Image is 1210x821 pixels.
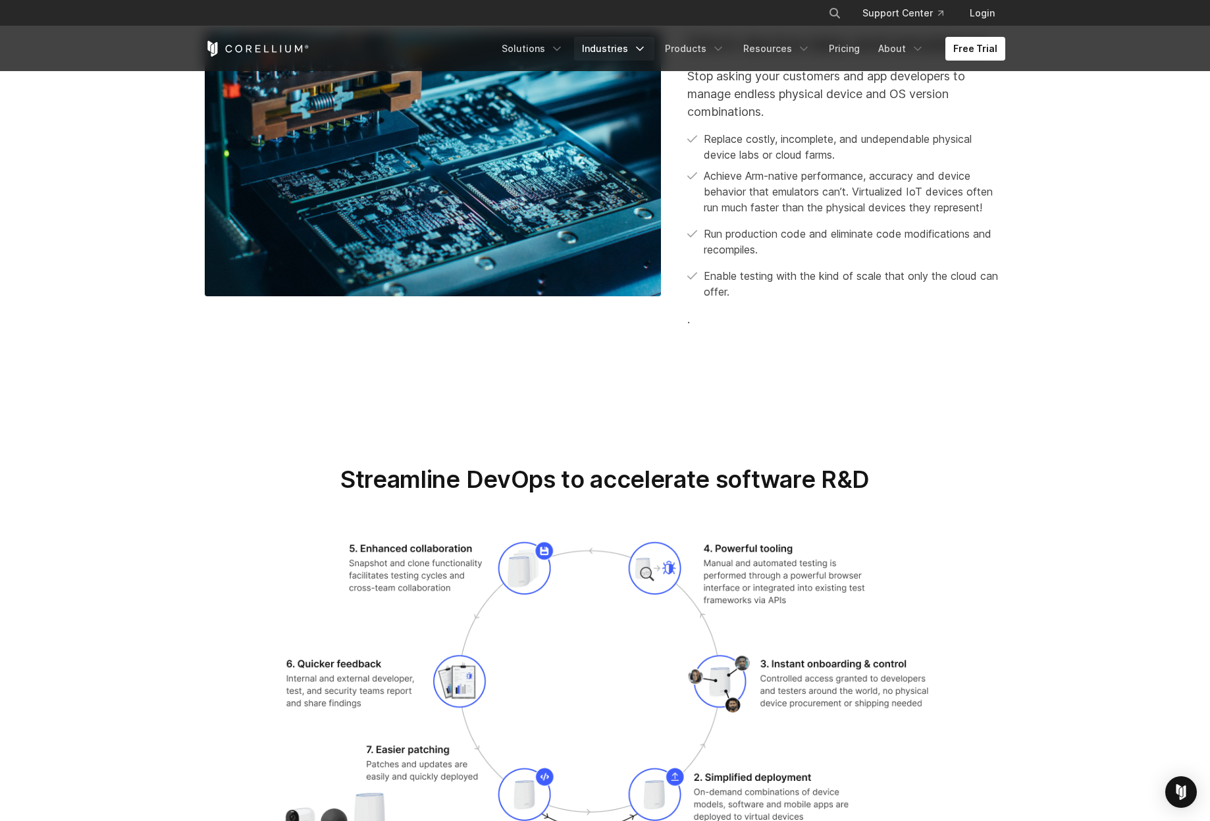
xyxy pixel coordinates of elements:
[687,67,1005,120] p: Stop asking your customers and app developers to manage endless physical device and OS version co...
[812,1,1005,25] div: Navigation Menu
[1165,776,1197,808] div: Open Intercom Messenger
[687,310,1005,328] p: .
[870,37,932,61] a: About
[687,268,1005,300] li: Enable testing with the kind of scale that only the cloud can offer.
[205,465,1005,494] h2: Streamline DevOps to accelerate software R&D
[735,37,818,61] a: Resources
[852,1,954,25] a: Support Center
[823,1,847,25] button: Search
[657,37,733,61] a: Products
[959,1,1005,25] a: Login
[821,37,868,61] a: Pricing
[945,37,1005,61] a: Free Trial
[205,32,661,296] img: iot_ditch-device-labs-and-emulators
[494,37,571,61] a: Solutions
[687,168,1005,215] li: Achieve Arm-native performance, accuracy and device behavior that emulators can’t. Virtualized Io...
[205,41,309,57] a: Corellium Home
[687,226,1005,257] li: Run production code and eliminate code modifications and recompiles.
[687,131,1005,163] li: Replace costly, incomplete, and undependable physical device labs or cloud farms.
[574,37,654,61] a: Industries
[494,37,1005,61] div: Navigation Menu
